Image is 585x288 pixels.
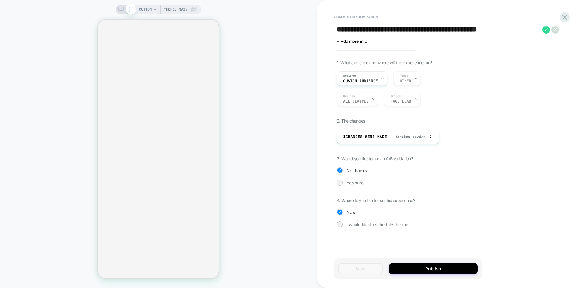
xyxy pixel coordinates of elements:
span: I would like to schedule the run [346,222,408,227]
span: Continue editing [390,135,425,139]
span: + Add more info [337,39,367,44]
span: Now [346,210,356,215]
button: Save [338,263,383,274]
span: CUSTOM [139,5,152,14]
span: Yes sure [346,180,363,185]
span: 4. When do you like to run this experience? [337,198,415,203]
span: 3. Would you like to run an A/B validation? [337,156,413,161]
span: 2. The changes [337,118,365,123]
span: Audience [343,74,357,78]
button: < Back to customization [331,12,381,22]
span: Theme: MAIN [164,5,187,14]
span: 1 Changes were made [343,134,387,139]
span: No thanks [346,168,367,173]
span: 1. What audience and where will the experience run? [337,60,432,65]
span: Custom Audience [343,79,378,83]
button: Publish [389,263,478,274]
